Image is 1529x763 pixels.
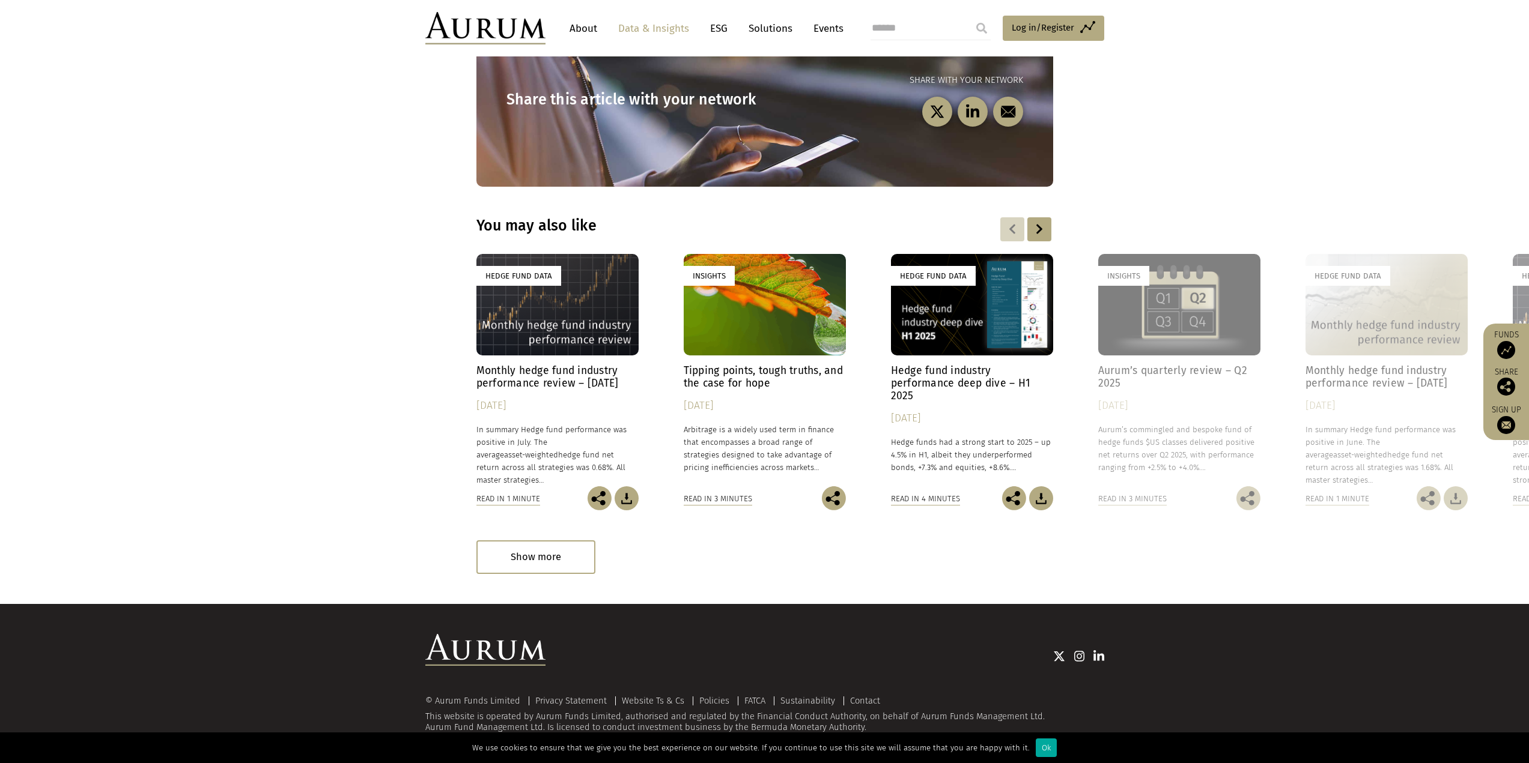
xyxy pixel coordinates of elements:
[1003,16,1104,41] a: Log in/Register
[1029,486,1053,510] img: Download Article
[744,695,765,706] a: FATCA
[929,104,944,119] img: twitter-black.svg
[684,254,846,486] a: Insights Tipping points, tough truths, and the case for hope [DATE] Arbitrage is a widely used te...
[476,254,639,486] a: Hedge Fund Data Monthly hedge fund industry performance review – [DATE] [DATE] In summary Hedge f...
[1417,486,1441,510] img: Share this post
[704,17,734,40] a: ESG
[1002,486,1026,510] img: Share this post
[1306,364,1468,390] h4: Monthly hedge fund industry performance review – [DATE]
[807,17,844,40] a: Events
[535,695,607,706] a: Privacy Statement
[684,266,735,286] div: Insights
[425,696,526,705] div: © Aurum Funds Limited
[612,17,695,40] a: Data & Insights
[684,492,752,505] div: Read in 3 minutes
[1489,405,1523,434] a: Sign up
[425,12,546,44] img: Aurum
[1497,341,1515,359] img: Access Funds
[476,492,540,505] div: Read in 1 minute
[476,397,639,414] div: [DATE]
[1236,486,1260,510] img: Share this post
[891,410,1053,427] div: [DATE]
[1306,423,1468,487] p: In summary Hedge fund performance was positive in June. The average hedge fund net return across ...
[476,423,639,487] p: In summary Hedge fund performance was positive in July. The average hedge fund net return across ...
[891,254,1053,486] a: Hedge Fund Data Hedge fund industry performance deep dive – H1 2025 [DATE] Hedge funds had a stro...
[1093,650,1104,662] img: Linkedin icon
[622,695,684,706] a: Website Ts & Cs
[1098,492,1167,505] div: Read in 3 minutes
[1306,492,1369,505] div: Read in 1 minute
[476,540,595,573] div: Show more
[1053,650,1065,662] img: Twitter icon
[476,364,639,390] h4: Monthly hedge fund industry performance review – [DATE]
[684,364,846,390] h4: Tipping points, tough truths, and the case for hope
[891,266,976,286] div: Hedge Fund Data
[1098,423,1260,474] p: Aurum’s commingled and bespoke fund of hedge funds $US classes delivered positive net returns ove...
[970,16,994,40] input: Submit
[765,73,1023,88] p: Share with your network
[476,266,561,286] div: Hedge Fund Data
[1012,20,1074,35] span: Log in/Register
[780,695,835,706] a: Sustainability
[743,17,798,40] a: Solutions
[891,492,960,505] div: Read in 4 minutes
[1333,450,1387,459] span: asset-weighted
[822,486,846,510] img: Share this post
[1306,397,1468,414] div: [DATE]
[476,217,898,235] h3: You may also like
[1098,364,1260,390] h4: Aurum’s quarterly review – Q2 2025
[1098,266,1149,286] div: Insights
[1497,378,1515,396] img: Share this post
[965,104,980,119] img: linkedin-black.svg
[699,695,729,706] a: Policies
[1444,486,1468,510] img: Download Article
[615,486,639,510] img: Download Article
[1036,738,1057,757] div: Ok
[1306,266,1390,286] div: Hedge Fund Data
[891,364,1053,402] h4: Hedge fund industry performance deep dive – H1 2025
[504,450,558,459] span: asset-weighted
[684,423,846,474] p: Arbitrage is a widely used term in finance that encompasses a broad range of strategies designed ...
[425,634,546,666] img: Aurum Logo
[506,91,765,109] h3: Share this article with your network
[684,397,846,414] div: [DATE]
[1489,330,1523,359] a: Funds
[425,696,1104,732] div: This website is operated by Aurum Funds Limited, authorised and regulated by the Financial Conduc...
[1074,650,1085,662] img: Instagram icon
[891,436,1053,474] p: Hedge funds had a strong start to 2025 – up 4.5% in H1, albeit they underperformed bonds, +7.3% a...
[850,695,880,706] a: Contact
[564,17,603,40] a: About
[1489,368,1523,396] div: Share
[1000,104,1015,119] img: email-black.svg
[588,486,612,510] img: Share this post
[1497,416,1515,434] img: Sign up to our newsletter
[1098,397,1260,414] div: [DATE]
